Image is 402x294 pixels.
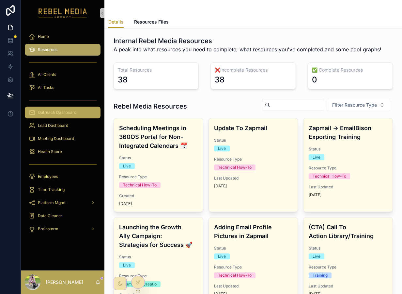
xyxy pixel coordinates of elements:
[214,246,293,251] span: Status
[38,200,66,205] span: Platform Mgmt
[38,123,68,128] span: Lead Dashboard
[309,192,321,198] p: [DATE]
[119,254,198,260] span: Status
[214,157,293,162] span: Resource Type
[118,67,194,73] h3: Total Resources
[313,253,320,259] div: Live
[119,174,198,180] span: Resource Type
[118,75,128,85] div: 38
[114,36,381,45] h1: Internal Rebel Media Resources
[25,44,100,56] a: Resources
[25,223,100,235] a: Brainstorm
[38,34,49,39] span: Home
[39,8,87,18] img: App logo
[38,110,76,115] span: Outreach Dashboard
[313,154,320,160] div: Live
[218,253,226,259] div: Live
[215,75,224,85] div: 38
[25,31,100,43] a: Home
[313,173,346,179] div: Technical How-To
[119,273,198,279] span: Resource Type
[119,155,198,161] span: Status
[25,146,100,158] a: Health Score
[25,107,100,118] a: Outreach Dashboard
[313,272,328,278] div: Training
[119,223,198,249] h4: Launching the Growth Ally Campaign: Strategies for Success 🚀
[46,279,83,285] p: [PERSON_NAME]
[114,102,187,111] h1: Rebel Media Resources
[309,184,387,190] span: Last Updated
[123,163,131,169] div: Live
[309,165,387,171] span: Resource Type
[25,197,100,209] a: Platform Mgmt
[119,193,198,199] span: Created
[25,82,100,94] a: All Tasks
[303,118,393,212] a: Zapmail -> EmailBison Exporting TrainingStatusLiveResource TypeTechnical How-ToLast Updated[DATE]
[134,19,169,25] span: Resources Files
[309,147,387,152] span: Status
[25,133,100,145] a: Meeting Dashboard
[312,75,317,85] div: 0
[114,45,381,53] span: A peak into what resources you need to complete, what resources you've completed and some cool gr...
[214,138,293,143] span: Status
[218,272,252,278] div: Technical How-To
[38,213,62,218] span: Data Cleaner
[218,164,252,170] div: Technical How-To
[38,72,56,77] span: All Clients
[214,124,293,132] h4: Update To Zapmail
[214,284,293,289] span: Last Updated
[114,118,203,212] a: Scheduling Meetings in 360OS Portal for Non-Integrated Calendars 📅StatusLiveResource TypeTechnica...
[108,16,124,28] a: Details
[214,223,293,240] h4: Adding Email Profile Pictures in Zapmail
[327,99,390,111] button: Select Button
[209,118,298,212] a: Update To ZapmailStatusLiveResource TypeTechnical How-ToLast Updated[DATE]
[218,146,226,151] div: Live
[38,85,54,90] span: All Tasks
[332,102,377,108] span: Filter Resource Type
[25,171,100,182] a: Employees
[108,19,124,25] span: Details
[215,67,291,73] h3: ❌Incomplete Resources
[123,262,131,268] div: Live
[38,149,62,154] span: Health Score
[38,136,74,141] span: Meeting Dashboard
[214,265,293,270] span: Resource Type
[214,176,293,181] span: Last Updated
[25,184,100,196] a: Time Tracking
[38,174,58,179] span: Employees
[309,284,387,289] span: Last Updated
[21,26,104,243] div: scrollable content
[309,246,387,251] span: Status
[38,47,57,52] span: Resources
[38,226,58,232] span: Brainstorm
[214,183,227,189] p: [DATE]
[38,187,65,192] span: Time Tracking
[134,16,169,29] a: Resources Files
[25,120,100,131] a: Lead Dashboard
[309,124,387,141] h4: Zapmail -> EmailBison Exporting Training
[25,69,100,80] a: All Clients
[119,201,132,206] p: [DATE]
[309,265,387,270] span: Resource Type
[312,67,389,73] h3: ✅ Complete Resources
[123,182,157,188] div: Technical How-To
[119,124,198,150] h4: Scheduling Meetings in 360OS Portal for Non-Integrated Calendars 📅
[25,210,100,222] a: Data Cleaner
[309,223,387,240] h4: (CTA) Call To Action Library/Training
